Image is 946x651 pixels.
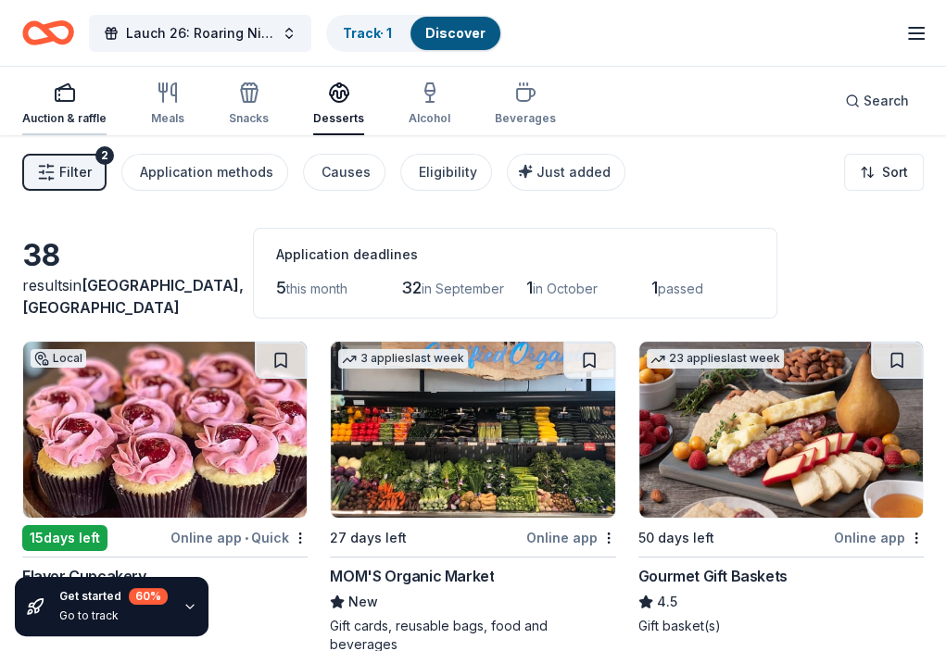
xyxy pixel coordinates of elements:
[303,154,385,191] button: Causes
[23,342,307,518] img: Image for Flavor Cupcakery
[22,111,107,126] div: Auction & raffle
[409,74,450,135] button: Alcohol
[22,525,107,551] div: 15 days left
[286,281,347,296] span: this month
[844,154,924,191] button: Sort
[495,74,556,135] button: Beverages
[864,90,909,112] span: Search
[89,15,311,52] button: Lauch 26: Roaring Night at the Museum
[638,527,714,549] div: 50 days left
[313,111,364,126] div: Desserts
[22,11,74,55] a: Home
[129,588,168,605] div: 60 %
[276,244,754,266] div: Application deadlines
[151,74,184,135] button: Meals
[834,526,924,549] div: Online app
[638,565,788,587] div: Gourmet Gift Baskets
[400,154,492,191] button: Eligibility
[322,161,371,183] div: Causes
[526,278,533,297] span: 1
[22,237,231,274] div: 38
[229,74,269,135] button: Snacks
[95,146,114,165] div: 2
[882,161,908,183] span: Sort
[59,588,168,605] div: Get started
[639,342,923,518] img: Image for Gourmet Gift Baskets
[31,349,86,368] div: Local
[401,278,422,297] span: 32
[22,276,244,317] span: [GEOGRAPHIC_DATA], [GEOGRAPHIC_DATA]
[331,342,614,518] img: Image for MOM'S Organic Market
[638,341,924,635] a: Image for Gourmet Gift Baskets23 applieslast week50 days leftOnline appGourmet Gift Baskets4.5Gif...
[313,74,364,135] button: Desserts
[330,565,494,587] div: MOM'S Organic Market
[59,608,168,623] div: Go to track
[22,154,107,191] button: Filter2
[22,341,308,635] a: Image for Flavor CupcakeryLocal15days leftOnline app•QuickFlavor CupcakeryNewCupcake, gift card(s)
[495,111,556,126] div: Beverages
[343,25,392,41] a: Track· 1
[507,154,625,191] button: Just added
[22,274,231,319] div: results
[326,15,502,52] button: Track· 1Discover
[348,591,378,613] span: New
[245,531,248,545] span: •
[419,161,477,183] div: Eligibility
[638,617,924,635] div: Gift basket(s)
[22,276,244,317] span: in
[338,349,468,369] div: 3 applies last week
[409,111,450,126] div: Alcohol
[647,349,784,369] div: 23 applies last week
[657,591,677,613] span: 4.5
[276,278,286,297] span: 5
[533,281,598,296] span: in October
[229,111,269,126] div: Snacks
[830,82,924,119] button: Search
[151,111,184,126] div: Meals
[658,281,703,296] span: passed
[22,74,107,135] button: Auction & raffle
[140,161,273,183] div: Application methods
[536,164,611,180] span: Just added
[170,526,308,549] div: Online app Quick
[526,526,616,549] div: Online app
[121,154,288,191] button: Application methods
[59,161,92,183] span: Filter
[126,22,274,44] span: Lauch 26: Roaring Night at the Museum
[425,25,486,41] a: Discover
[651,278,658,297] span: 1
[422,281,504,296] span: in September
[330,527,407,549] div: 27 days left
